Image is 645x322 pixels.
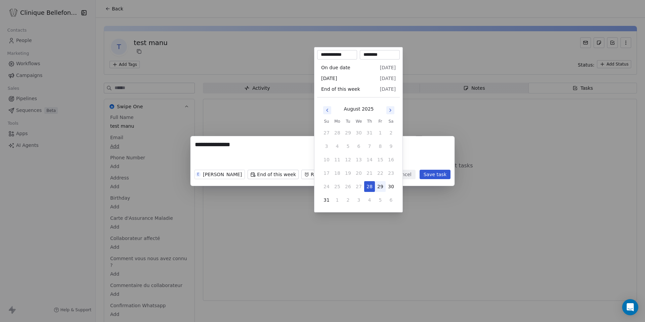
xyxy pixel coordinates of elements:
[386,168,396,178] button: 23
[380,64,396,71] span: [DATE]
[364,141,375,152] button: 7
[375,168,386,178] button: 22
[375,141,386,152] button: 8
[364,168,375,178] button: 21
[343,154,353,165] button: 12
[375,118,386,125] th: Friday
[332,181,343,192] button: 25
[321,141,332,152] button: 3
[321,195,332,205] button: 31
[332,168,343,178] button: 18
[343,181,353,192] button: 26
[353,141,364,152] button: 6
[332,127,343,138] button: 28
[321,75,337,82] span: [DATE]
[322,106,332,115] button: Go to previous month
[344,106,374,113] div: August 2025
[375,181,386,192] button: 29
[386,195,396,205] button: 6
[343,195,353,205] button: 2
[343,127,353,138] button: 29
[353,195,364,205] button: 3
[386,141,396,152] button: 9
[321,181,332,192] button: 24
[380,86,396,92] span: [DATE]
[332,118,343,125] th: Monday
[321,64,350,71] span: On due date
[321,118,332,125] th: Sunday
[364,127,375,138] button: 31
[332,141,343,152] button: 4
[353,154,364,165] button: 13
[375,195,386,205] button: 5
[321,127,332,138] button: 27
[353,118,364,125] th: Wednesday
[386,106,395,115] button: Go to next month
[386,154,396,165] button: 16
[343,118,353,125] th: Tuesday
[353,181,364,192] button: 27
[375,127,386,138] button: 1
[364,154,375,165] button: 14
[332,154,343,165] button: 11
[332,195,343,205] button: 1
[364,118,375,125] th: Thursday
[375,154,386,165] button: 15
[386,118,396,125] th: Saturday
[343,168,353,178] button: 19
[364,181,375,192] button: 28
[386,181,396,192] button: 30
[321,86,360,92] span: End of this week
[353,127,364,138] button: 30
[380,75,396,82] span: [DATE]
[321,168,332,178] button: 17
[364,195,375,205] button: 4
[353,168,364,178] button: 20
[321,154,332,165] button: 10
[386,127,396,138] button: 2
[343,141,353,152] button: 5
